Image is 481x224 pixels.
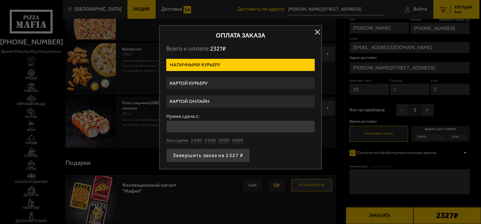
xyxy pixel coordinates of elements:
[166,95,315,108] label: Картой онлайн
[166,32,315,38] h2: Оплата заказа
[191,137,202,144] button: 2400
[166,59,315,71] label: Наличными курьеру
[204,137,216,144] button: 2500
[210,45,226,52] span: 2327 ₽
[166,114,315,119] label: Нужна сдача с:
[166,45,315,53] p: Всего к оплате:
[166,137,188,144] button: без сдачи
[232,137,243,144] button: 5000
[166,149,250,162] button: Завершить заказ на 2327 ₽
[218,137,230,144] button: 3000
[166,77,315,89] label: Картой курьеру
